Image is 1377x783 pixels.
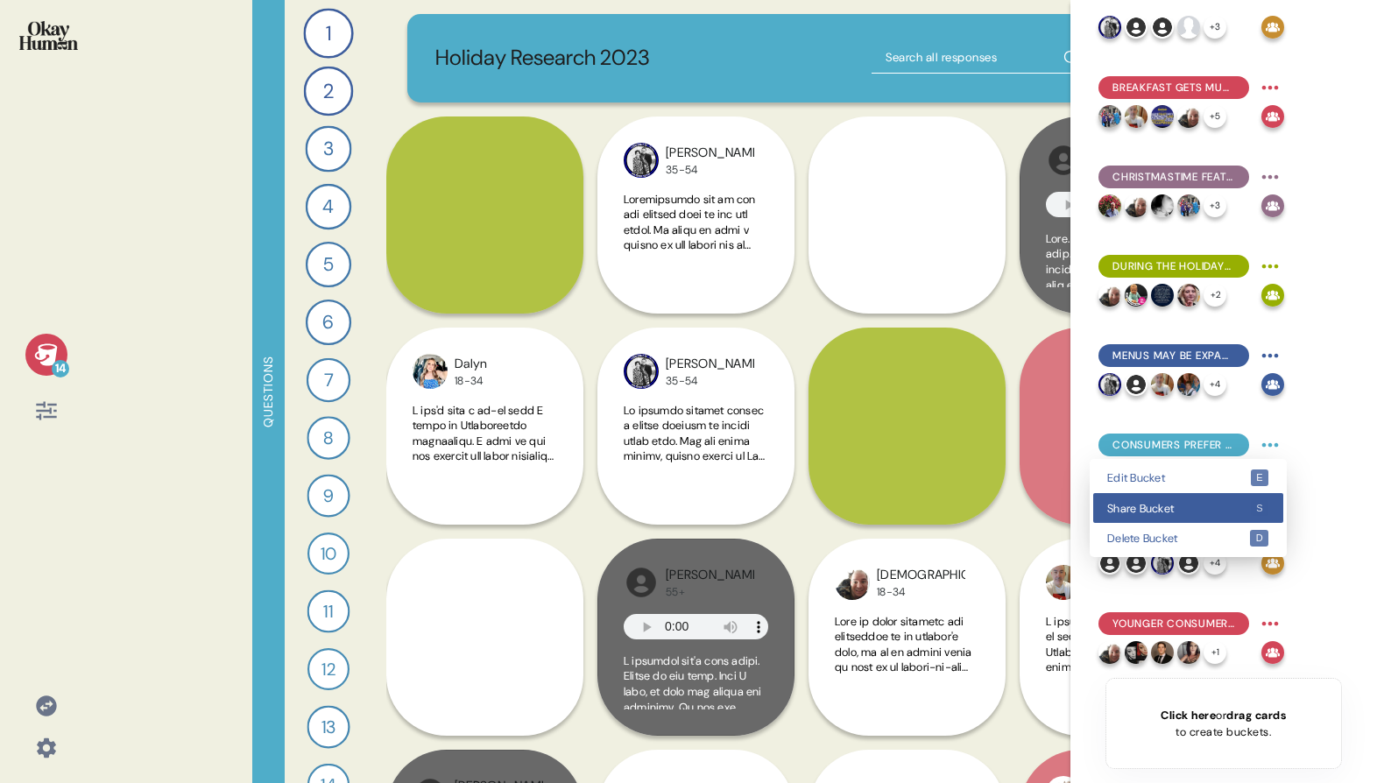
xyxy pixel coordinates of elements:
[1251,500,1269,517] kbd: s
[1251,469,1269,486] kbd: e
[1107,533,1249,544] span: Delete Bucket
[1250,530,1268,547] kbd: d
[1107,472,1250,483] span: Edit Bucket
[1107,503,1250,514] span: Share Bucket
